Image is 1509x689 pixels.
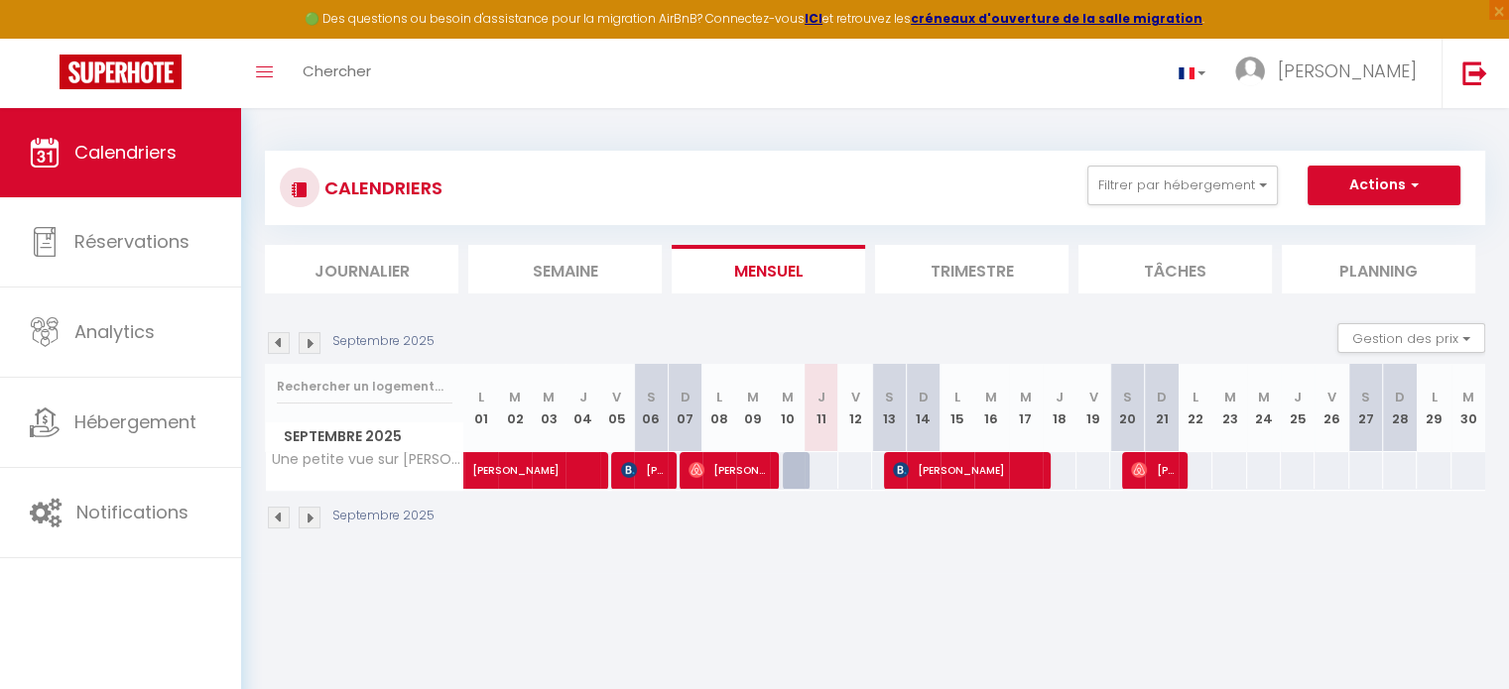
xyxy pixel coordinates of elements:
abbr: S [647,388,656,406]
abbr: M [781,388,793,406]
abbr: V [1089,388,1098,406]
span: Chercher [303,60,371,81]
th: 03 [532,364,566,452]
th: 24 [1247,364,1281,452]
th: 12 [838,364,872,452]
h3: CALENDRIERS [319,166,442,210]
img: logout [1462,60,1487,85]
abbr: L [478,388,484,406]
th: 07 [668,364,701,452]
th: 15 [941,364,974,452]
a: Chercher [288,39,386,108]
span: [PERSON_NAME] [1131,451,1176,489]
th: 08 [702,364,736,452]
abbr: L [716,388,722,406]
th: 21 [1145,364,1179,452]
th: 29 [1417,364,1450,452]
abbr: J [1294,388,1302,406]
th: 02 [498,364,532,452]
button: Ouvrir le widget de chat LiveChat [16,8,75,67]
th: 30 [1451,364,1485,452]
th: 09 [736,364,770,452]
li: Journalier [265,245,458,293]
abbr: V [1327,388,1336,406]
button: Filtrer par hébergement [1087,166,1278,205]
abbr: M [1020,388,1032,406]
abbr: V [851,388,860,406]
span: [PERSON_NAME] [893,451,1039,489]
li: Mensuel [672,245,865,293]
abbr: M [1462,388,1474,406]
span: Calendriers [74,140,177,165]
p: Septembre 2025 [332,332,435,351]
th: 28 [1383,364,1417,452]
li: Semaine [468,245,662,293]
iframe: Chat [1425,600,1494,674]
span: Notifications [76,500,189,524]
li: Planning [1282,245,1475,293]
abbr: D [1157,388,1167,406]
a: créneaux d'ouverture de la salle migration [911,10,1202,27]
span: Septembre 2025 [266,422,463,451]
abbr: J [579,388,587,406]
abbr: D [919,388,929,406]
a: [PERSON_NAME] [464,452,498,490]
span: [PERSON_NAME] [1278,58,1417,83]
th: 18 [1043,364,1076,452]
abbr: L [1431,388,1437,406]
li: Trimestre [875,245,1069,293]
abbr: J [1056,388,1064,406]
th: 06 [634,364,668,452]
abbr: M [985,388,997,406]
th: 01 [464,364,498,452]
abbr: V [612,388,621,406]
th: 19 [1076,364,1110,452]
th: 25 [1281,364,1315,452]
th: 22 [1179,364,1212,452]
span: Hébergement [74,409,196,434]
span: Réservations [74,229,189,254]
img: ... [1235,57,1265,86]
a: ... [PERSON_NAME] [1220,39,1442,108]
abbr: S [885,388,894,406]
th: 11 [805,364,838,452]
span: Analytics [74,319,155,344]
th: 27 [1349,364,1383,452]
th: 04 [566,364,599,452]
abbr: D [681,388,691,406]
span: [PERSON_NAME] [621,451,666,489]
abbr: L [954,388,960,406]
span: Une petite vue sur [PERSON_NAME] [269,452,467,467]
p: Septembre 2025 [332,507,435,525]
abbr: S [1123,388,1132,406]
abbr: M [747,388,759,406]
th: 26 [1315,364,1348,452]
th: 17 [1009,364,1043,452]
abbr: M [1224,388,1236,406]
th: 20 [1110,364,1144,452]
abbr: D [1395,388,1405,406]
span: [PERSON_NAME] [689,451,767,489]
input: Rechercher un logement... [277,369,452,404]
img: Super Booking [60,55,182,89]
th: 05 [600,364,634,452]
th: 14 [907,364,941,452]
a: ICI [805,10,822,27]
abbr: S [1361,388,1370,406]
abbr: M [1258,388,1270,406]
abbr: M [543,388,555,406]
button: Actions [1308,166,1460,205]
button: Gestion des prix [1337,323,1485,353]
th: 16 [974,364,1008,452]
th: 13 [872,364,906,452]
span: [PERSON_NAME] [472,441,655,479]
th: 23 [1212,364,1246,452]
th: 10 [770,364,804,452]
abbr: M [509,388,521,406]
abbr: L [1193,388,1198,406]
li: Tâches [1078,245,1272,293]
abbr: J [817,388,825,406]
